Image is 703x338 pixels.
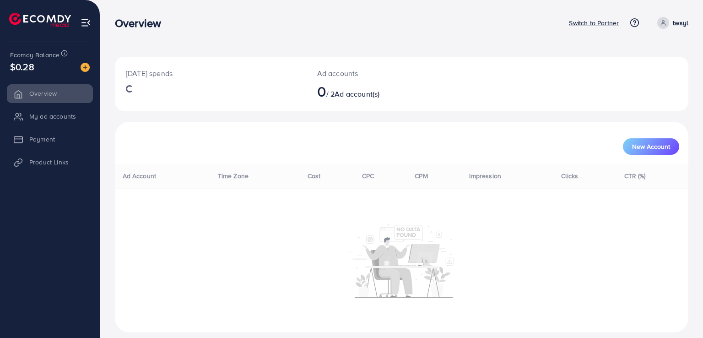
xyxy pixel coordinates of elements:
h3: Overview [115,16,168,30]
span: Ad account(s) [335,89,379,99]
span: Ecomdy Balance [10,50,59,60]
p: [DATE] spends [126,68,295,79]
a: twsyl [654,17,688,29]
h2: / 2 [317,82,438,100]
img: image [81,63,90,72]
img: menu [81,17,91,28]
p: Ad accounts [317,68,438,79]
span: $0.28 [10,60,34,73]
span: 0 [317,81,326,102]
p: twsyl [673,17,688,28]
button: New Account [623,138,679,155]
img: logo [9,13,71,27]
p: Switch to Partner [569,17,619,28]
span: New Account [632,143,670,150]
